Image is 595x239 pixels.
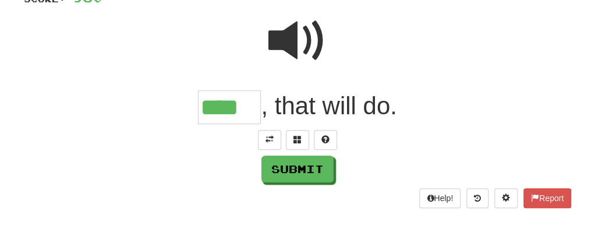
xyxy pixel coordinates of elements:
button: Submit [261,156,334,182]
button: Help! [419,188,461,208]
button: Report [523,188,571,208]
span: , that will do. [261,92,396,119]
button: Switch sentence to multiple choice alt+p [286,130,309,150]
button: Single letter hint - you only get 1 per sentence and score half the points! alt+h [314,130,337,150]
button: Round history (alt+y) [466,188,488,208]
button: Toggle translation (alt+t) [258,130,281,150]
